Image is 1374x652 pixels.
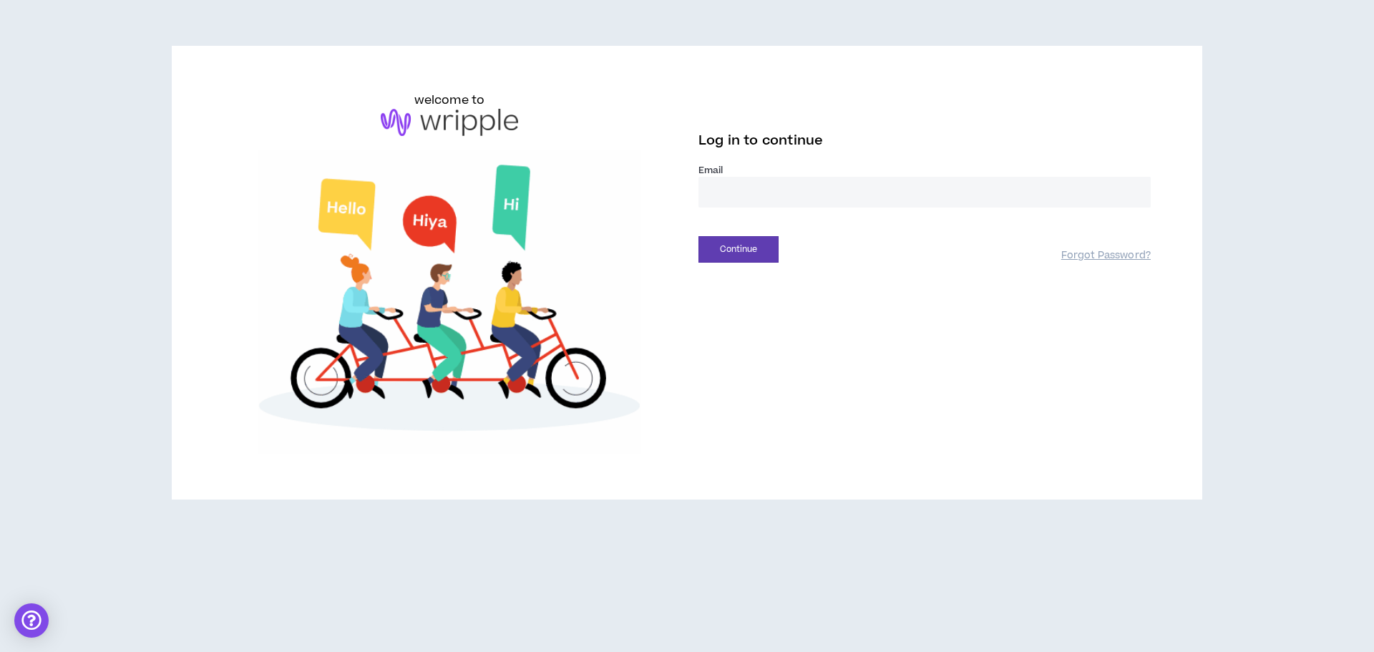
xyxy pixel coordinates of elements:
[698,236,779,263] button: Continue
[223,150,676,454] img: Welcome to Wripple
[698,164,1151,177] label: Email
[381,109,518,136] img: logo-brand.png
[698,132,823,150] span: Log in to continue
[1061,249,1151,263] a: Forgot Password?
[414,92,485,109] h6: welcome to
[14,603,49,638] div: Open Intercom Messenger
